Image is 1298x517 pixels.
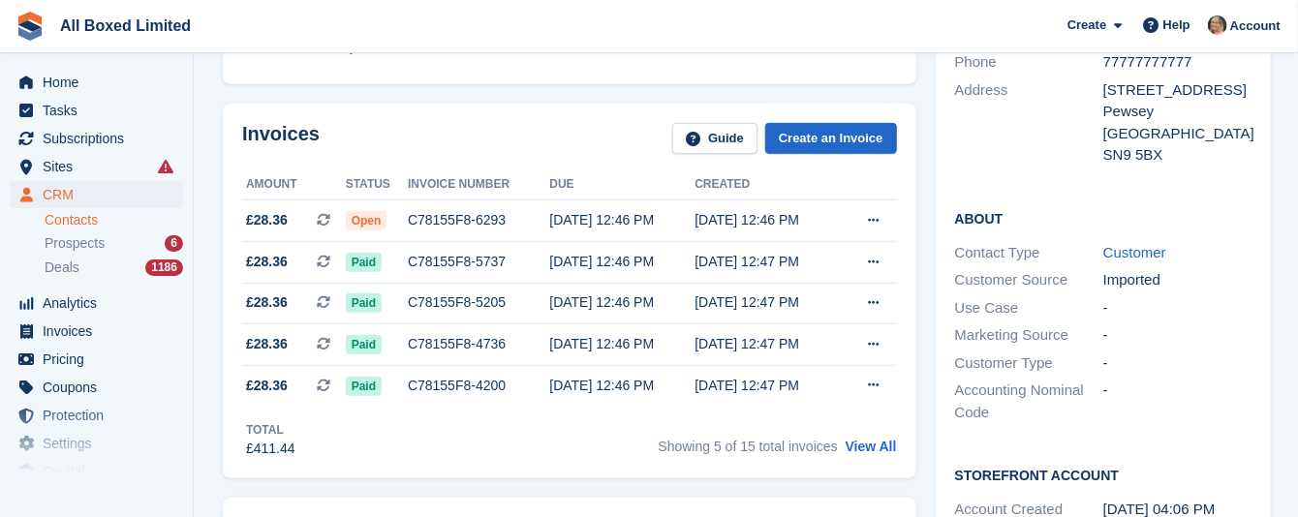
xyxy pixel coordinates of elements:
div: [DATE] 12:46 PM [549,376,695,396]
th: Status [346,169,408,200]
a: Create an Invoice [765,123,897,155]
span: Paid [346,293,382,313]
div: [DATE] 12:46 PM [549,210,695,230]
div: SN9 5BX [1103,144,1252,167]
div: [DATE] 12:46 PM [695,210,840,230]
a: menu [10,346,183,373]
img: Sandie Mills [1208,15,1227,35]
a: menu [10,153,183,180]
div: 77777777777 [1103,51,1252,74]
div: Use Case [955,297,1103,319]
span: Sites [43,153,159,180]
div: Marketing Source [955,324,1103,347]
span: Coupons [43,374,159,401]
div: C78155F8-4200 [408,376,549,396]
div: - [1103,380,1252,423]
span: £28.36 [246,210,288,230]
span: Create [1067,15,1106,35]
span: Capital [43,458,159,485]
div: [DATE] 12:47 PM [695,376,840,396]
div: Phone [955,51,1103,74]
span: Subscriptions [43,125,159,152]
div: [GEOGRAPHIC_DATA] [1103,123,1252,145]
span: Paid [346,253,382,272]
span: Paid [346,335,382,354]
div: 6 [165,235,183,252]
div: Pewsey [1103,101,1252,123]
h2: Storefront Account [955,465,1252,484]
div: [DATE] 12:47 PM [695,292,840,313]
span: Settings [43,430,159,457]
div: - [1103,352,1252,375]
span: Invoices [43,318,159,345]
div: Customer Source [955,269,1103,291]
a: menu [10,402,183,429]
a: menu [10,181,183,208]
span: CRM [43,181,159,208]
div: C78155F8-4736 [408,334,549,354]
a: Contacts [45,211,183,229]
span: Deals [45,258,79,277]
div: [DATE] 12:46 PM [549,334,695,354]
a: menu [10,430,183,457]
h2: Invoices [242,123,320,155]
div: [DATE] 12:47 PM [695,252,840,272]
span: Prospects [45,234,105,253]
th: Due [549,169,695,200]
span: £28.36 [246,252,288,272]
a: menu [10,374,183,401]
div: C78155F8-5205 [408,292,549,313]
a: menu [10,318,183,345]
span: Pricing [43,346,159,373]
a: All Boxed Limited [52,10,199,42]
div: Contact Type [955,242,1103,264]
a: Deals 1186 [45,258,183,278]
div: £411.44 [246,439,295,459]
div: Address [955,79,1103,167]
div: Total [246,421,295,439]
span: Account [1230,16,1281,36]
div: [STREET_ADDRESS] [1103,79,1252,102]
a: View All [846,439,897,454]
div: C78155F8-6293 [408,210,549,230]
span: Home [43,69,159,96]
div: [DATE] 12:46 PM [549,292,695,313]
div: [DATE] 12:47 PM [695,334,840,354]
div: - [1103,297,1252,319]
a: menu [10,125,183,152]
th: Created [695,169,840,200]
span: Tasks [43,97,159,124]
a: Customer [1103,244,1166,260]
a: menu [10,97,183,124]
h2: About [955,208,1252,228]
span: Open [346,211,387,230]
div: [DATE] 12:46 PM [549,252,695,272]
img: stora-icon-8386f47178a22dfd0bd8f6a31ec36ba5ce8667c1dd55bd0f319d3a0aa187defe.svg [15,12,45,41]
div: Imported [1103,269,1252,291]
div: Customer Type [955,352,1103,375]
a: menu [10,289,183,317]
span: Paid [346,377,382,396]
span: £28.36 [246,292,288,313]
span: £28.36 [246,376,288,396]
span: Help [1163,15,1190,35]
div: 1186 [145,259,183,276]
th: Invoice number [408,169,549,200]
div: - [1103,324,1252,347]
span: Protection [43,402,159,429]
span: Showing 5 of 15 total invoices [659,439,838,454]
i: Smart entry sync failures have occurred [158,159,173,174]
th: Amount [242,169,346,200]
a: menu [10,69,183,96]
a: menu [10,458,183,485]
span: Analytics [43,289,159,317]
a: Guide [672,123,757,155]
div: Accounting Nominal Code [955,380,1103,423]
div: C78155F8-5737 [408,252,549,272]
a: Prospects 6 [45,233,183,254]
span: £28.36 [246,334,288,354]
